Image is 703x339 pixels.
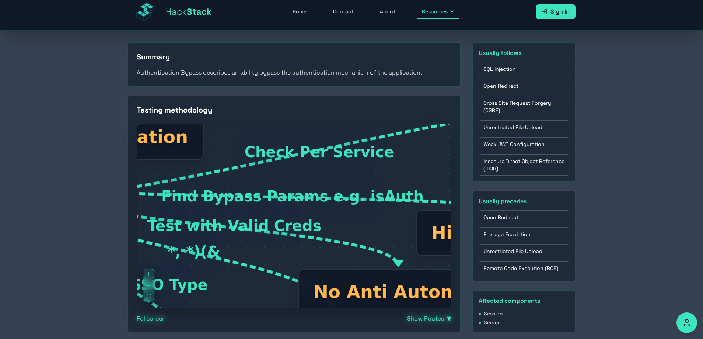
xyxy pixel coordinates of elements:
a: Unrestricted File Upload [479,244,569,258]
a: Insecure Direct Object Reference (IDOR) [479,154,569,176]
a: Privilege Escalation [479,227,569,241]
div: Hidden Params [416,210,598,256]
a: Contact [329,5,358,19]
span: Sign In [550,7,570,16]
p: Authentication Bypass describes an ability bypass the authentication mechanism of the application. [137,68,451,77]
a: About [375,5,400,19]
a: Cross Site Request Forgery (CSRF) [479,96,569,117]
a: Remote Code Execution (RCE) [479,261,569,275]
a: Home [288,5,311,19]
span: Stack [187,6,212,17]
g: Edge from node1 to node8 [43,175,494,219]
button: zoom out [144,280,154,290]
a: Sign In [536,4,576,19]
g: Edge from node1 to node9 [43,111,570,194]
h2: Testing methodology [137,105,451,115]
a: SQL Injection [479,62,569,76]
span: Hack [166,6,212,18]
button: fit view [144,291,154,301]
a: Weak JWT Configuration [479,137,569,151]
h3: Usually follows [479,49,569,58]
g: Edge from node1 to node3 [43,187,398,266]
span: Resources [422,8,448,15]
button: Show Routes▼ [407,314,451,323]
button: Fullscreen [137,314,166,323]
a: Unrestricted File Upload [479,120,569,134]
button: Resources [417,5,459,19]
span: Session [484,310,503,317]
h2: Summary [137,52,451,62]
div: No Anti Automation [298,269,526,339]
span: Server [484,319,500,326]
span: ▼ [447,314,451,323]
a: Open Redirect [479,79,569,93]
h3: Affected components [479,297,569,305]
a: Open Redirect [479,210,569,224]
button: Accessibility Options [676,312,697,333]
g: Edge from node1 to node5 [43,187,338,318]
h3: Usually precedes [479,197,569,206]
button: zoom in [144,269,154,279]
div: Hidden Params [416,210,598,280]
div: No Anti Automation [298,269,526,315]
